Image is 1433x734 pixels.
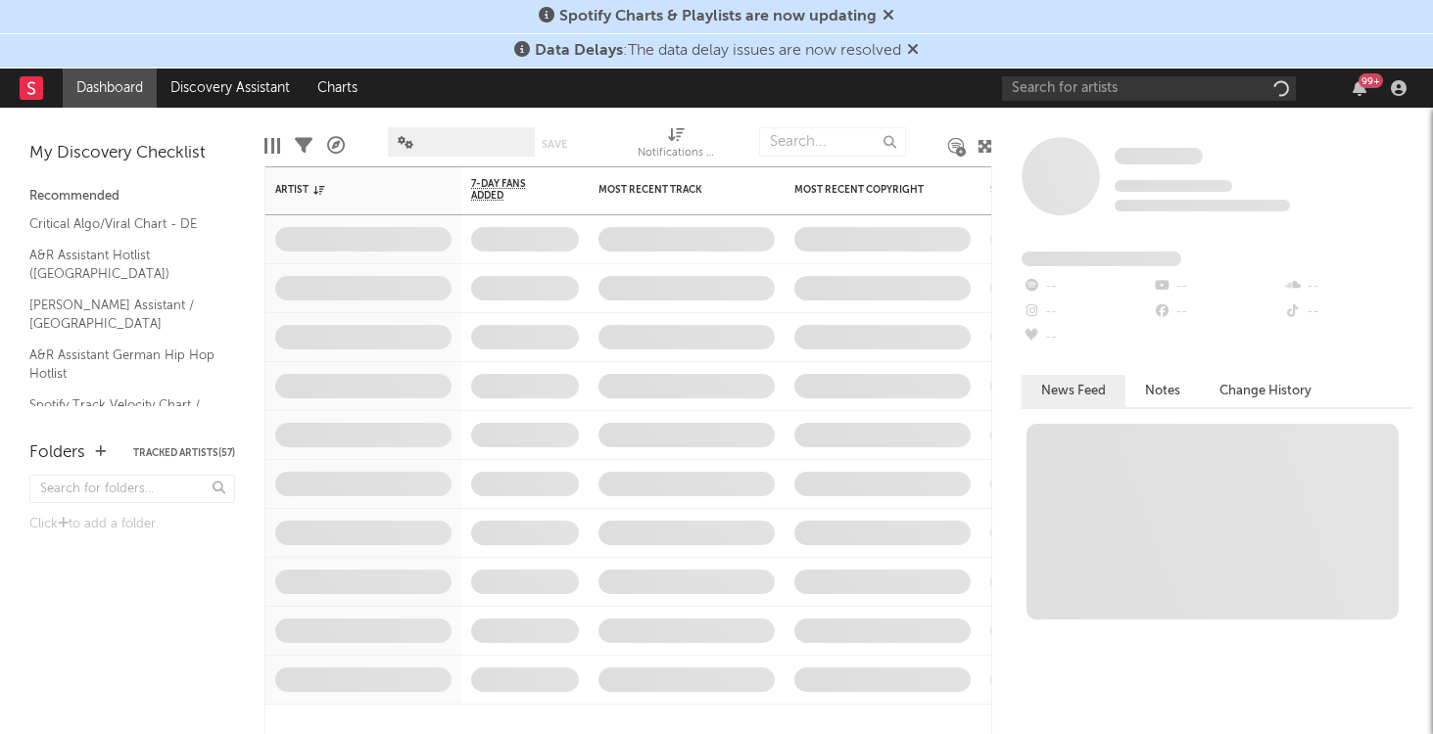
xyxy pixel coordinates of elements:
[304,69,371,108] a: Charts
[1115,180,1232,192] span: Tracking Since: [DATE]
[29,245,215,285] a: A&R Assistant Hotlist ([GEOGRAPHIC_DATA])
[1125,375,1200,407] button: Notes
[264,117,280,174] div: Edit Columns
[327,117,345,174] div: A&R Pipeline
[559,9,877,24] span: Spotify Charts & Playlists are now updating
[1115,200,1290,211] span: 0 fans last week
[63,69,157,108] a: Dashboard
[1115,148,1203,164] span: Some Artist
[883,9,894,24] span: Dismiss
[542,139,567,150] button: Save
[29,441,85,465] div: Folders
[794,184,941,196] div: Most Recent Copyright
[29,344,215,385] a: A&R Assistant German Hip Hop Hotlist
[1002,76,1296,101] input: Search for artists
[1283,274,1413,299] div: --
[29,295,215,335] a: [PERSON_NAME] Assistant / [GEOGRAPHIC_DATA]
[1022,325,1152,350] div: --
[275,184,422,196] div: Artist
[907,43,919,59] span: Dismiss
[133,448,235,458] button: Tracked Artists(57)
[1022,274,1152,299] div: --
[1022,299,1152,325] div: --
[295,117,312,174] div: Filters
[1200,375,1331,407] button: Change History
[157,69,304,108] a: Discovery Assistant
[1283,299,1413,325] div: --
[1152,299,1282,325] div: --
[29,475,235,503] input: Search for folders...
[1022,252,1181,266] span: Fans Added by Platform
[29,142,235,165] div: My Discovery Checklist
[598,184,745,196] div: Most Recent Track
[29,185,235,208] div: Recommended
[759,127,906,157] input: Search...
[638,117,716,174] div: Notifications (Artist)
[1359,73,1383,88] div: 99 +
[471,178,549,202] span: 7-Day Fans Added
[1022,375,1125,407] button: News Feed
[638,142,716,165] div: Notifications (Artist)
[1152,274,1282,299] div: --
[535,43,623,59] span: Data Delays
[535,43,901,59] span: : The data delay issues are now resolved
[1353,80,1366,96] button: 99+
[29,394,215,435] a: Spotify Track Velocity Chart / DE
[1115,147,1203,166] a: Some Artist
[29,513,235,536] div: Click to add a folder.
[29,213,215,235] a: Critical Algo/Viral Chart - DE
